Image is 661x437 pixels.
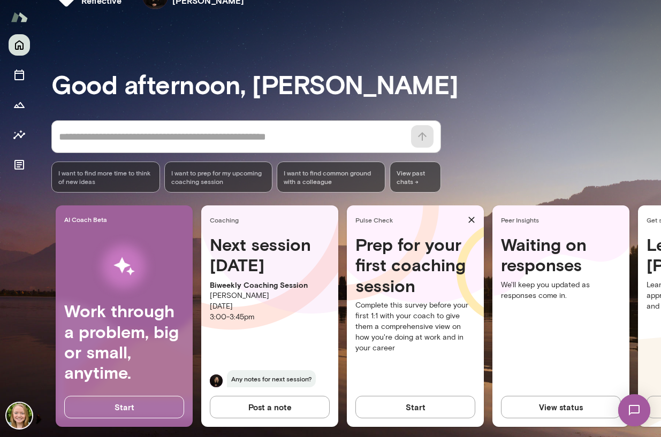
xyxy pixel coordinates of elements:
span: I want to prep for my upcoming coaching session [171,168,266,186]
p: 3:00 - 3:45pm [210,312,330,323]
button: Start [355,396,475,418]
button: Insights [9,124,30,145]
span: I want to find more time to think of new ideas [58,168,153,186]
button: Post a note [210,396,330,418]
button: Growth Plan [9,94,30,116]
img: Carmela [210,374,223,387]
h4: Prep for your first coaching session [355,234,475,296]
p: We'll keep you updated as responses come in. [501,280,621,301]
button: Home [9,34,30,56]
img: Mento [11,7,28,27]
button: View status [501,396,621,418]
p: [DATE] [210,301,330,312]
span: Any notes for next session? [227,370,316,387]
div: I want to find common ground with a colleague [277,162,385,193]
h4: Next session [DATE] [210,234,330,275]
div: I want to prep for my upcoming coaching session [164,162,273,193]
img: Syd Abrams [6,403,32,428]
button: Documents [9,154,30,175]
span: View past chats -> [390,162,441,193]
div: I want to find more time to think of new ideas [51,162,160,193]
p: [PERSON_NAME] [210,290,330,301]
h4: Waiting on responses [501,234,621,275]
h3: Good afternoon, [PERSON_NAME] [51,69,661,99]
span: I want to find common ground with a colleague [284,168,378,186]
button: Sessions [9,64,30,86]
span: Peer Insights [501,216,625,224]
p: Biweekly Coaching Session [210,280,330,290]
span: Pulse Check [355,216,464,224]
p: Complete this survey before your first 1:1 with your coach to give them a comprehensive view on h... [355,300,475,354]
span: AI Coach Beta [64,215,188,224]
span: Coaching [210,216,334,224]
img: AI Workflows [77,233,172,301]
button: Start [64,396,184,418]
h4: Work through a problem, big or small, anytime. [64,301,184,383]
